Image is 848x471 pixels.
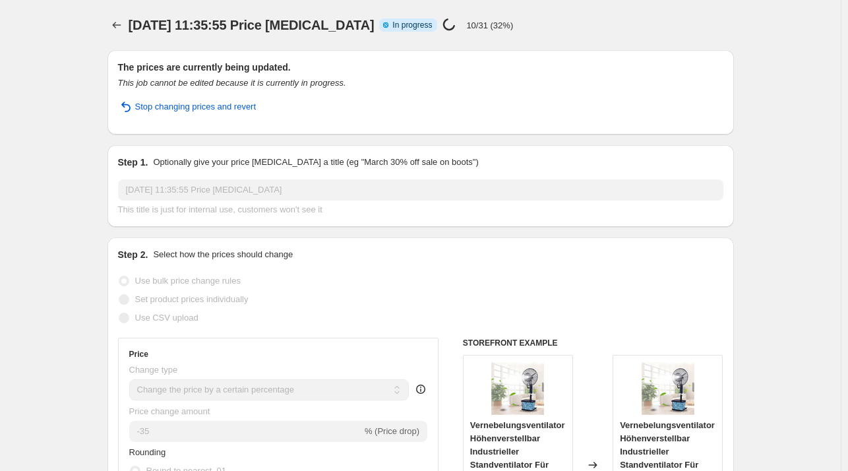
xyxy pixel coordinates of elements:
[129,447,166,457] span: Rounding
[129,18,375,32] span: [DATE] 11:35:55 Price [MEDICAL_DATA]
[135,313,198,323] span: Use CSV upload
[466,20,513,30] p: 10/31 (32%)
[642,362,694,415] img: 71UUi7zscML._AC_SL1500_80x.jpg
[118,179,723,201] input: 30% off holiday sale
[135,294,249,304] span: Set product prices individually
[153,156,478,169] p: Optionally give your price [MEDICAL_DATA] a title (eg "March 30% off sale on boots")
[135,100,257,113] span: Stop changing prices and revert
[153,248,293,261] p: Select how the prices should change
[118,248,148,261] h2: Step 2.
[463,338,723,348] h6: STOREFRONT EXAMPLE
[118,61,723,74] h2: The prices are currently being updated.
[129,406,210,416] span: Price change amount
[129,365,178,375] span: Change type
[129,421,362,442] input: -15
[129,349,148,360] h3: Price
[392,20,432,30] span: In progress
[414,383,427,396] div: help
[118,204,322,214] span: This title is just for internal use, customers won't see it
[365,426,419,436] span: % (Price drop)
[107,16,126,34] button: Price change jobs
[110,96,264,117] button: Stop changing prices and revert
[135,276,241,286] span: Use bulk price change rules
[491,362,544,415] img: 71UUi7zscML._AC_SL1500_80x.jpg
[118,78,346,88] i: This job cannot be edited because it is currently in progress.
[118,156,148,169] h2: Step 1.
